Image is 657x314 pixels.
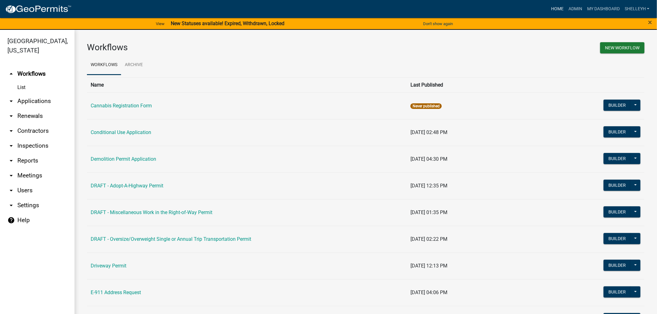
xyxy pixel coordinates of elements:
[407,77,559,92] th: Last Published
[87,42,361,53] h3: Workflows
[91,209,212,215] a: DRAFT - Miscellaneous Work in the Right-of-Way Permit
[91,129,151,135] a: Conditional Use Application
[7,202,15,209] i: arrow_drop_down
[91,183,163,189] a: DRAFT - Adopt-A-Highway Permit
[91,236,251,242] a: DRAFT - Oversize/Overweight Single or Annual Trip Transportation Permit
[410,156,447,162] span: [DATE] 04:30 PM
[648,19,652,26] button: Close
[153,19,167,29] a: View
[91,289,141,295] a: E-911 Address Request
[7,187,15,194] i: arrow_drop_down
[410,209,447,215] span: [DATE] 01:35 PM
[604,126,631,137] button: Builder
[91,263,126,269] a: Driveway Permit
[585,3,622,15] a: My Dashboard
[604,286,631,298] button: Builder
[604,260,631,271] button: Builder
[549,3,566,15] a: Home
[87,55,121,75] a: Workflows
[7,217,15,224] i: help
[7,112,15,120] i: arrow_drop_down
[410,129,447,135] span: [DATE] 02:48 PM
[410,263,447,269] span: [DATE] 12:13 PM
[604,233,631,244] button: Builder
[648,18,652,27] span: ×
[7,127,15,135] i: arrow_drop_down
[566,3,585,15] a: Admin
[604,206,631,218] button: Builder
[91,103,152,109] a: Cannabis Registration Form
[7,157,15,164] i: arrow_drop_down
[604,100,631,111] button: Builder
[410,103,442,109] span: Never published
[87,77,407,92] th: Name
[421,19,455,29] button: Don't show again
[171,20,284,26] strong: New Statuses available! Expired, Withdrawn, Locked
[622,3,652,15] a: shelleyh
[600,42,645,53] button: New Workflow
[410,183,447,189] span: [DATE] 12:35 PM
[604,153,631,164] button: Builder
[410,289,447,295] span: [DATE] 04:06 PM
[604,180,631,191] button: Builder
[410,236,447,242] span: [DATE] 02:22 PM
[7,142,15,150] i: arrow_drop_down
[121,55,147,75] a: Archive
[7,172,15,179] i: arrow_drop_down
[7,97,15,105] i: arrow_drop_down
[91,156,156,162] a: Demolition Permit Application
[7,70,15,78] i: arrow_drop_up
